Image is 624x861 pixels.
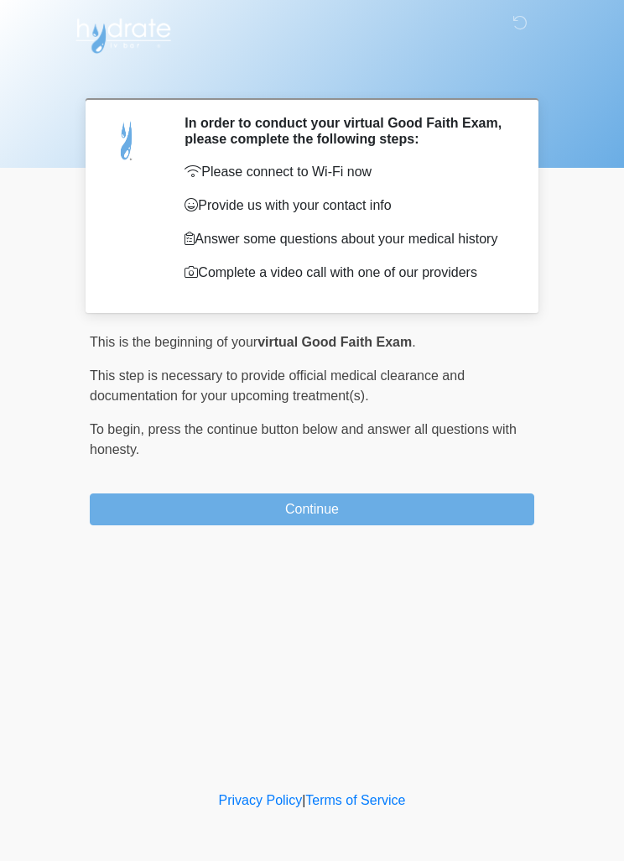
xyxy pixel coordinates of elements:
a: | [302,793,305,807]
button: Continue [90,493,534,525]
p: Answer some questions about your medical history [185,229,509,249]
span: This step is necessary to provide official medical clearance and documentation for your upcoming ... [90,368,465,403]
img: Hydrate IV Bar - Chandler Logo [73,13,174,55]
span: To begin, [90,422,148,436]
span: This is the beginning of your [90,335,257,349]
a: Terms of Service [305,793,405,807]
p: Complete a video call with one of our providers [185,263,509,283]
a: Privacy Policy [219,793,303,807]
p: Please connect to Wi-Fi now [185,162,509,182]
span: press the continue button below and answer all questions with honesty. [90,422,517,457]
h1: ‎ ‎ [77,60,547,91]
img: Agent Avatar [102,115,153,165]
span: . [412,335,415,349]
strong: virtual Good Faith Exam [257,335,412,349]
h2: In order to conduct your virtual Good Faith Exam, please complete the following steps: [185,115,509,147]
p: Provide us with your contact info [185,196,509,216]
